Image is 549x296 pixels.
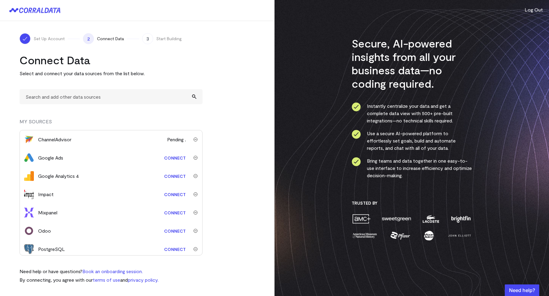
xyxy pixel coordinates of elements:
[161,244,189,255] a: Connect
[93,277,120,283] a: terms of use
[20,70,203,77] p: Select and connect your data sources from the list below.
[20,89,203,104] input: Search and add other data sources
[352,213,371,224] img: amc-0b11a8f1.png
[447,230,472,241] img: john-elliott-25751c40.png
[24,153,34,163] img: google_ads-c8121f33.png
[38,227,51,234] div: Odoo
[193,174,198,178] img: trash-40e54a27.svg
[38,209,57,216] div: Mixpanel
[97,36,124,42] span: Connect Data
[450,213,472,224] img: brightfin-a251e171.png
[352,230,378,241] img: amnh-5afada46.png
[24,244,34,254] img: postgres-5a1a2aed.svg
[142,33,153,44] span: 3
[352,102,472,124] li: Instantly centralize your data and get a complete data view with 500+ pre-built integrations—no t...
[24,226,34,236] img: odoo-0549de51.svg
[20,53,203,67] h2: Connect Data
[161,207,189,218] a: Connect
[193,247,198,251] img: trash-40e54a27.svg
[20,276,159,284] p: By connecting, you agree with our and
[193,210,198,215] img: trash-40e54a27.svg
[20,268,159,275] p: Need help or have questions?
[128,277,159,283] a: privacy policy.
[24,189,34,199] img: impact-33625990.svg
[24,208,34,217] img: mixpanel-dc8f5fa7.svg
[38,136,71,143] div: ChannelAdvisor
[156,36,182,42] span: Start Building
[193,156,198,160] img: trash-40e54a27.svg
[422,213,440,224] img: lacoste-7a6b0538.png
[82,268,143,274] a: Book an onboarding session.
[193,229,198,233] img: trash-40e54a27.svg
[38,191,54,198] div: Impact
[83,33,94,44] span: 2
[38,245,65,253] div: PostgreSQL
[193,137,198,142] img: trash-40e54a27.svg
[352,130,361,139] img: ico-check-circle-4b19435c.svg
[22,36,28,42] img: ico-check-white-5ff98cb1.svg
[38,154,63,161] div: Google Ads
[167,136,189,143] span: Pending
[525,6,543,13] button: Log Out
[34,36,65,42] span: Set Up Account
[390,230,411,241] img: pfizer-e137f5fc.png
[352,200,472,206] h3: Trusted By
[161,225,189,237] a: Connect
[161,171,189,182] a: Connect
[352,130,472,152] li: Use a secure AI-powered platform to effortlessly set goals, build and automate reports, and chat ...
[381,213,412,224] img: sweetgreen-1d1fb32c.png
[423,230,435,241] img: moon-juice-c312e729.png
[352,157,472,179] li: Bring teams and data together in one easy-to-use interface to increase efficiency and optimize de...
[161,189,189,200] a: Connect
[193,192,198,196] img: trash-40e54a27.svg
[24,171,34,181] img: google_analytics_4-4ee20295.svg
[352,102,361,111] img: ico-check-circle-4b19435c.svg
[161,152,189,164] a: Connect
[352,37,472,90] h3: Secure, AI-powered insights from all your business data—no coding required.
[24,135,34,144] img: channel_advisor-253d79db.svg
[20,118,203,130] div: MY SOURCES
[352,157,361,166] img: ico-check-circle-4b19435c.svg
[38,172,79,180] div: Google Analytics 4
